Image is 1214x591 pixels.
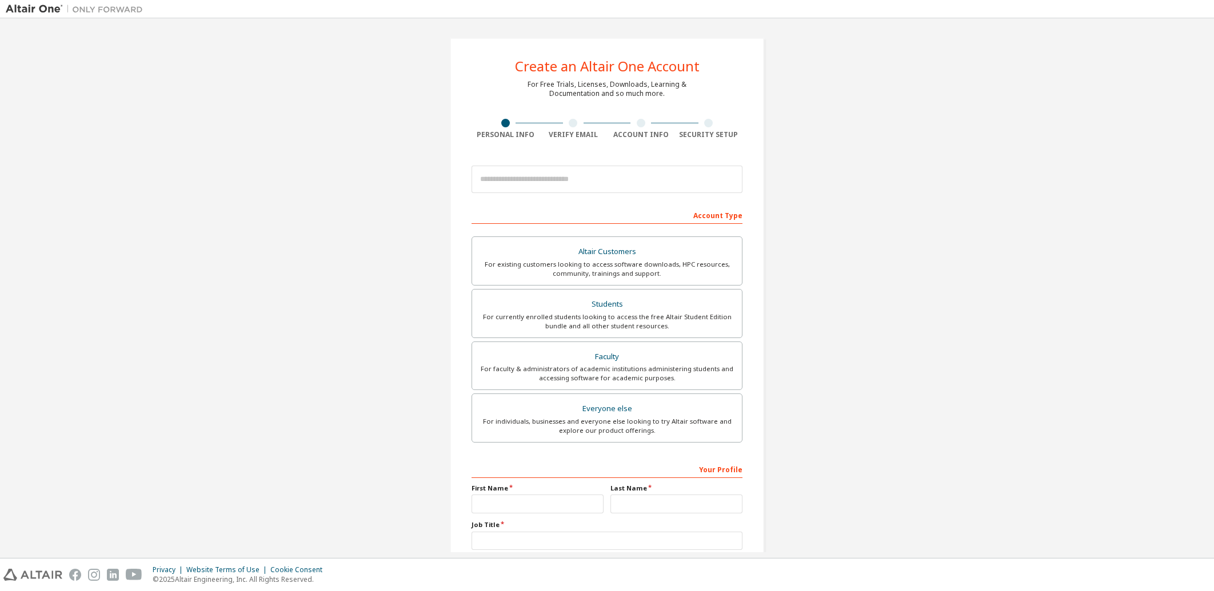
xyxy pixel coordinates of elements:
div: For individuals, businesses and everyone else looking to try Altair software and explore our prod... [479,417,735,435]
div: Cookie Consent [270,565,329,574]
div: Create an Altair One Account [515,59,700,73]
div: For currently enrolled students looking to access the free Altair Student Edition bundle and all ... [479,312,735,331]
div: Account Type [472,206,742,224]
img: Altair One [6,3,149,15]
img: youtube.svg [126,569,142,581]
div: For Free Trials, Licenses, Downloads, Learning & Documentation and so much more. [528,80,686,98]
div: Personal Info [472,130,540,139]
label: First Name [472,484,604,493]
img: facebook.svg [69,569,81,581]
div: Faculty [479,349,735,365]
div: For existing customers looking to access software downloads, HPC resources, community, trainings ... [479,260,735,278]
img: linkedin.svg [107,569,119,581]
label: Job Title [472,520,742,529]
label: Last Name [610,484,742,493]
div: Security Setup [675,130,743,139]
div: Everyone else [479,401,735,417]
div: Website Terms of Use [186,565,270,574]
img: instagram.svg [88,569,100,581]
p: © 2025 Altair Engineering, Inc. All Rights Reserved. [153,574,329,584]
div: Verify Email [540,130,608,139]
img: altair_logo.svg [3,569,62,581]
div: Students [479,296,735,312]
div: Altair Customers [479,244,735,260]
div: Account Info [607,130,675,139]
div: Privacy [153,565,186,574]
div: For faculty & administrators of academic institutions administering students and accessing softwa... [479,364,735,383]
div: Your Profile [472,460,742,478]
